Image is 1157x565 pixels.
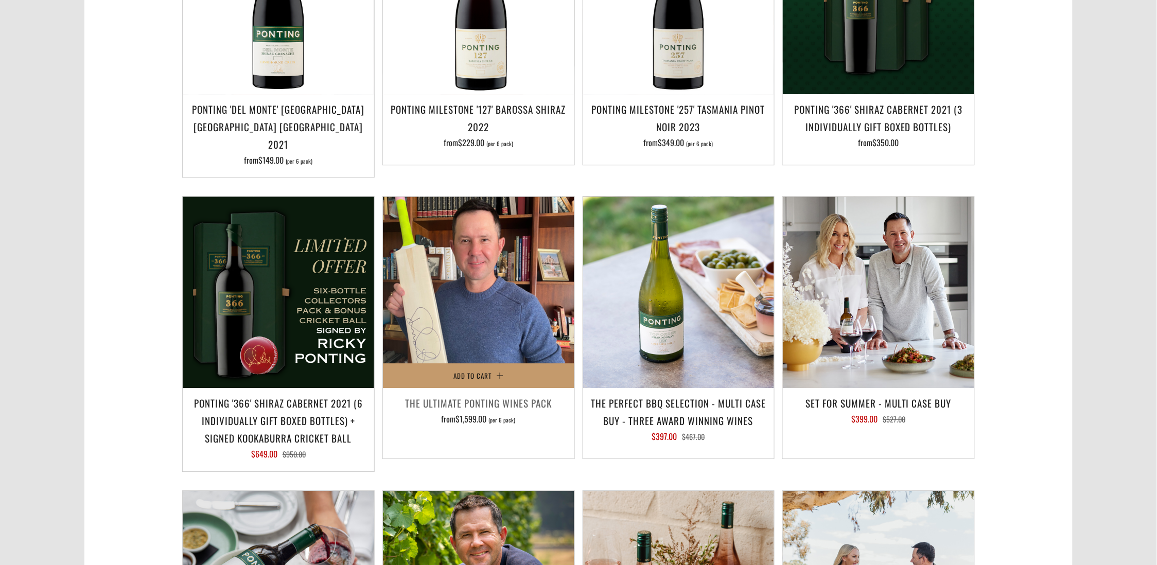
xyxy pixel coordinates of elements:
[283,449,306,460] span: $950.00
[588,100,769,135] h3: Ponting Milestone '257' Tasmania Pinot Noir 2023
[444,136,513,149] span: from
[783,394,974,446] a: Set For Summer - Multi Case Buy $399.00 $527.00
[388,100,569,135] h3: Ponting Milestone '127' Barossa Shiraz 2022
[583,100,775,152] a: Ponting Milestone '257' Tasmania Pinot Noir 2023 from$349.00 (per 6 pack)
[583,394,775,446] a: The perfect BBQ selection - MULTI CASE BUY - Three award winning wines $397.00 $467.00
[183,100,374,165] a: Ponting 'Del Monte' [GEOGRAPHIC_DATA] [GEOGRAPHIC_DATA] [GEOGRAPHIC_DATA] 2021 from$149.00 (per 6...
[244,154,312,166] span: from
[453,370,492,381] span: Add to Cart
[258,154,284,166] span: $149.00
[489,417,516,423] span: (per 6 pack)
[682,431,705,442] span: $467.00
[383,363,574,388] button: Add to Cart
[858,136,899,149] span: from
[588,394,769,429] h3: The perfect BBQ selection - MULTI CASE BUY - Three award winning wines
[658,136,685,149] span: $349.00
[687,141,713,147] span: (per 6 pack)
[783,100,974,152] a: Ponting '366' Shiraz Cabernet 2021 (3 individually gift boxed bottles) from$350.00
[383,100,574,152] a: Ponting Milestone '127' Barossa Shiraz 2022 from$229.00 (per 6 pack)
[458,136,484,149] span: $229.00
[873,136,899,149] span: $350.00
[188,100,369,153] h3: Ponting 'Del Monte' [GEOGRAPHIC_DATA] [GEOGRAPHIC_DATA] [GEOGRAPHIC_DATA] 2021
[788,394,969,412] h3: Set For Summer - Multi Case Buy
[183,394,374,458] a: Ponting '366' Shiraz Cabernet 2021 (6 individually gift boxed bottles) + SIGNED KOOKABURRA CRICKE...
[388,394,569,412] h3: The Ultimate Ponting Wines Pack
[456,413,487,425] span: $1,599.00
[652,430,677,443] span: $397.00
[251,448,277,460] span: $649.00
[788,100,969,135] h3: Ponting '366' Shiraz Cabernet 2021 (3 individually gift boxed bottles)
[644,136,713,149] span: from
[852,413,878,425] span: $399.00
[188,394,369,447] h3: Ponting '366' Shiraz Cabernet 2021 (6 individually gift boxed bottles) + SIGNED KOOKABURRA CRICKE...
[486,141,513,147] span: (per 6 pack)
[286,158,312,164] span: (per 6 pack)
[442,413,516,425] span: from
[883,414,906,425] span: $527.00
[383,394,574,446] a: The Ultimate Ponting Wines Pack from$1,599.00 (per 6 pack)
